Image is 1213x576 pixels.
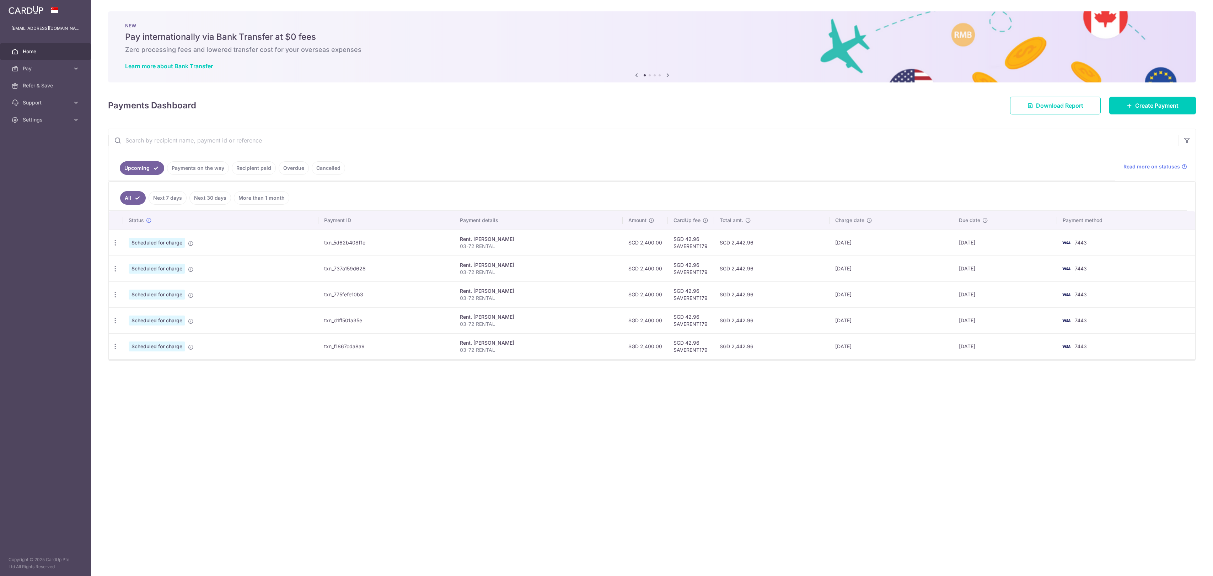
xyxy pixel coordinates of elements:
td: [DATE] [953,255,1057,281]
td: SGD 2,400.00 [623,333,668,359]
span: Scheduled for charge [129,290,185,300]
span: Due date [959,217,980,224]
img: CardUp [9,6,43,14]
h6: Zero processing fees and lowered transfer cost for your overseas expenses [125,45,1179,54]
span: Home [23,48,70,55]
td: SGD 2,442.96 [714,281,830,307]
span: Download Report [1036,101,1083,110]
a: Recipient paid [232,161,276,175]
td: SGD 2,400.00 [623,281,668,307]
td: SGD 42.96 SAVERENT179 [668,333,714,359]
img: Bank Card [1059,264,1073,273]
a: More than 1 month [234,191,289,205]
div: Rent. [PERSON_NAME] [460,236,617,243]
span: 7443 [1075,265,1087,271]
td: SGD 2,400.00 [623,307,668,333]
td: SGD 42.96 SAVERENT179 [668,281,714,307]
td: [DATE] [953,281,1057,307]
div: Rent. [PERSON_NAME] [460,287,617,295]
td: SGD 42.96 SAVERENT179 [668,255,714,281]
td: SGD 42.96 SAVERENT179 [668,307,714,333]
td: txn_5d62b408f1e [318,230,454,255]
td: [DATE] [953,307,1057,333]
div: Rent. [PERSON_NAME] [460,313,617,321]
td: [DATE] [953,230,1057,255]
span: Amount [628,217,646,224]
h4: Payments Dashboard [108,99,196,112]
p: 03-72 RENTAL [460,346,617,354]
td: [DATE] [953,333,1057,359]
td: txn_f1867cda8a9 [318,333,454,359]
img: Bank transfer banner [108,11,1196,82]
td: [DATE] [830,255,953,281]
td: [DATE] [830,281,953,307]
img: Bank Card [1059,316,1073,325]
span: 7443 [1075,317,1087,323]
td: txn_775fefe10b3 [318,281,454,307]
td: SGD 2,442.96 [714,230,830,255]
img: Bank Card [1059,290,1073,299]
p: 03-72 RENTAL [460,321,617,328]
td: SGD 2,400.00 [623,230,668,255]
span: Scheduled for charge [129,341,185,351]
span: Support [23,99,70,106]
a: All [120,191,146,205]
img: Bank Card [1059,342,1073,351]
span: Total amt. [720,217,743,224]
span: Refer & Save [23,82,70,89]
a: Read more on statuses [1123,163,1187,170]
span: Charge date [835,217,864,224]
span: Scheduled for charge [129,264,185,274]
span: Create Payment [1135,101,1179,110]
td: [DATE] [830,307,953,333]
td: SGD 2,442.96 [714,307,830,333]
input: Search by recipient name, payment id or reference [108,129,1179,152]
th: Payment details [454,211,623,230]
a: Next 30 days [189,191,231,205]
a: Create Payment [1109,97,1196,114]
p: 03-72 RENTAL [460,243,617,250]
span: Status [129,217,144,224]
td: txn_d1ff501a35e [318,307,454,333]
div: Rent. [PERSON_NAME] [460,339,617,346]
span: Read more on statuses [1123,163,1180,170]
td: SGD 2,442.96 [714,333,830,359]
a: Download Report [1010,97,1101,114]
span: 7443 [1075,239,1087,246]
span: 7443 [1075,343,1087,349]
td: SGD 2,442.96 [714,255,830,281]
td: txn_737a159d628 [318,255,454,281]
p: [EMAIL_ADDRESS][DOMAIN_NAME] [11,25,80,32]
span: Pay [23,65,70,72]
span: Scheduled for charge [129,316,185,325]
img: Bank Card [1059,238,1073,247]
a: Learn more about Bank Transfer [125,63,213,70]
a: Next 7 days [149,191,187,205]
td: SGD 2,400.00 [623,255,668,281]
a: Payments on the way [167,161,229,175]
span: CardUp fee [673,217,701,224]
td: [DATE] [830,230,953,255]
span: 7443 [1075,291,1087,297]
h5: Pay internationally via Bank Transfer at $0 fees [125,31,1179,43]
a: Upcoming [120,161,164,175]
th: Payment method [1057,211,1195,230]
p: 03-72 RENTAL [460,295,617,302]
p: 03-72 RENTAL [460,269,617,276]
span: Settings [23,116,70,123]
a: Cancelled [312,161,345,175]
div: Rent. [PERSON_NAME] [460,262,617,269]
p: NEW [125,23,1179,28]
td: [DATE] [830,333,953,359]
a: Overdue [279,161,309,175]
td: SGD 42.96 SAVERENT179 [668,230,714,255]
span: Scheduled for charge [129,238,185,248]
th: Payment ID [318,211,454,230]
